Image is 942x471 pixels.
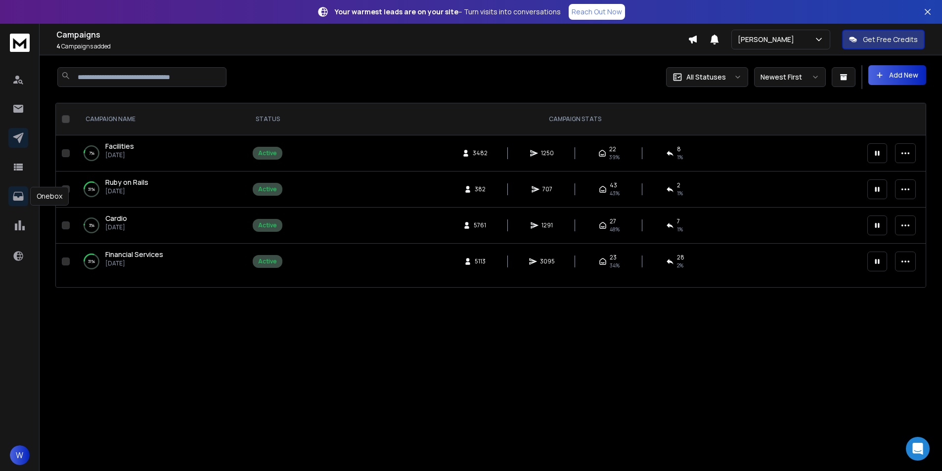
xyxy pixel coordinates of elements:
strong: Your warmest leads are on your site [335,7,458,16]
p: – Turn visits into conversations [335,7,561,17]
p: Reach Out Now [572,7,622,17]
div: Onebox [30,187,69,206]
a: Reach Out Now [569,4,625,20]
h1: Campaigns [56,29,688,41]
div: Open Intercom Messenger [906,437,930,461]
p: Get Free Credits [863,35,918,44]
p: [PERSON_NAME] [738,35,798,44]
th: CAMPAIGN NAME [74,103,247,135]
th: STATUS [247,103,288,135]
span: 4 [56,42,60,50]
p: Campaigns added [56,43,688,50]
button: W [10,445,30,465]
img: logo [10,34,30,52]
button: Get Free Credits [842,30,925,49]
th: CAMPAIGN STATS [288,103,861,135]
